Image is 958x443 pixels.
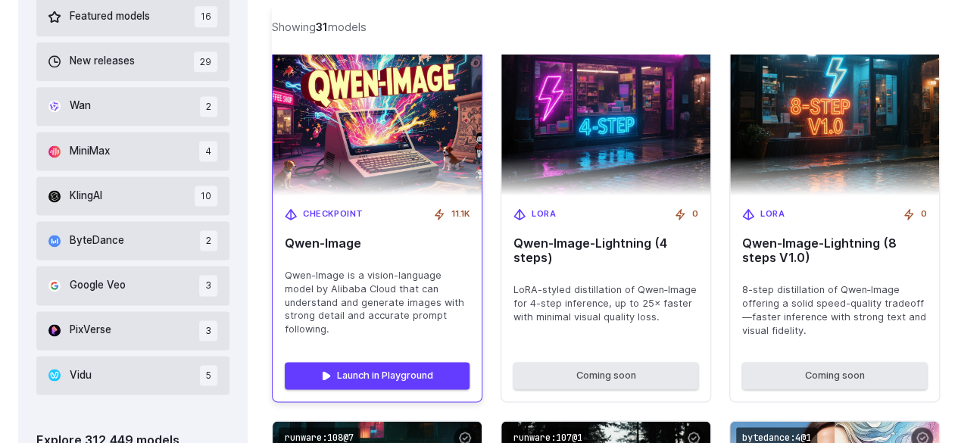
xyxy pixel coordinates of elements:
span: Qwen‑Image-Lightning (4 steps) [513,236,698,265]
span: Wan [70,98,91,114]
button: MiniMax 4 [36,132,229,170]
span: 3 [199,275,217,295]
span: Featured models [70,8,150,25]
button: KlingAI 10 [36,176,229,215]
span: 2 [200,230,217,251]
div: Showing models [272,18,367,36]
span: 10 [195,186,217,206]
span: PixVerse [70,322,111,338]
span: 5 [200,365,217,385]
span: Checkpoint [303,207,364,221]
span: Vidu [70,367,92,384]
span: 8-step distillation of Qwen‑Image offering a solid speed-quality tradeoff—faster inference with s... [742,283,927,338]
img: Qwen‑Image-Lightning (8 steps V1.0) [730,5,939,195]
span: Google Veo [70,277,126,294]
span: 3 [199,320,217,341]
button: Coming soon [742,362,927,389]
span: LoRA [532,207,556,221]
button: New releases 29 [36,42,229,81]
button: Wan 2 [36,87,229,126]
strong: 31 [316,20,328,33]
span: KlingAI [70,188,102,204]
span: Qwen-Image [285,236,470,251]
img: Qwen‑Image-Lightning (4 steps) [501,5,710,195]
span: New releases [70,53,135,70]
span: LoRA-styled distillation of Qwen‑Image for 4-step inference, up to 25× faster with minimal visual... [513,283,698,324]
a: Launch in Playground [285,362,470,389]
span: 2 [200,96,217,117]
button: Vidu 5 [36,356,229,395]
span: Qwen-Image is a vision-language model by Alibaba Cloud that can understand and generate images wi... [285,269,470,337]
span: 11.1K [451,207,470,221]
span: LoRA [760,207,785,221]
span: 4 [199,141,217,161]
span: 0 [692,207,698,221]
span: Qwen‑Image-Lightning (8 steps V1.0) [742,236,927,265]
span: 0 [921,207,927,221]
button: Coming soon [513,362,698,389]
span: 16 [195,6,217,27]
button: ByteDance 2 [36,221,229,260]
button: Google Veo 3 [36,266,229,304]
span: MiniMax [70,143,110,160]
button: PixVerse 3 [36,311,229,350]
span: ByteDance [70,232,124,249]
span: 29 [194,51,217,72]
